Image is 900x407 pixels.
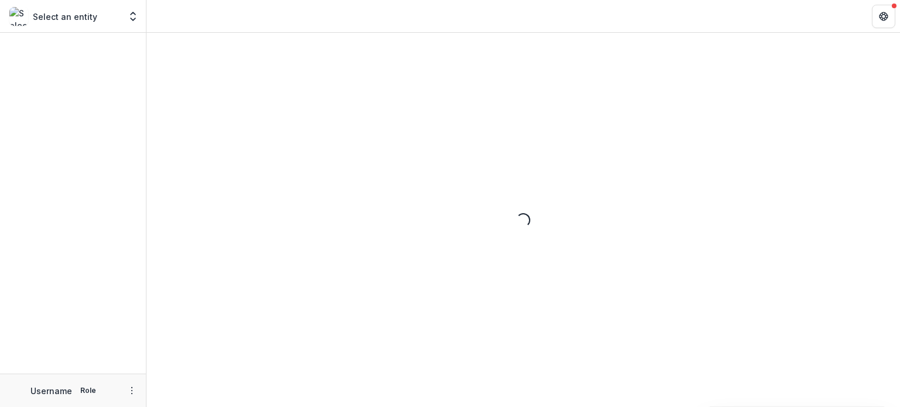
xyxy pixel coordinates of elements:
[30,385,72,397] p: Username
[872,5,895,28] button: Get Help
[9,7,28,26] img: Select an entity
[125,5,141,28] button: Open entity switcher
[33,11,97,23] p: Select an entity
[77,385,100,396] p: Role
[125,384,139,398] button: More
